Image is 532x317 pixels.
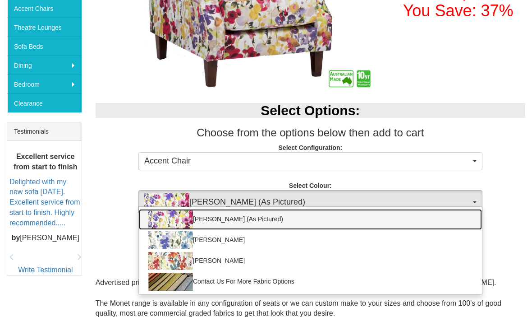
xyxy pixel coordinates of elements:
img: Contact Us For More Fabric Options [148,273,193,291]
img: Ingrid Indigo [148,231,193,249]
a: [PERSON_NAME] [139,251,482,271]
a: Contact Us For More Fabric Options [139,271,482,292]
a: [PERSON_NAME] [139,230,482,251]
a: [PERSON_NAME] (As Pictured) [139,209,482,230]
img: Ingrid Chintz (As Pictured) [148,210,193,228]
img: Ingrid Terracotta [148,252,193,270]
